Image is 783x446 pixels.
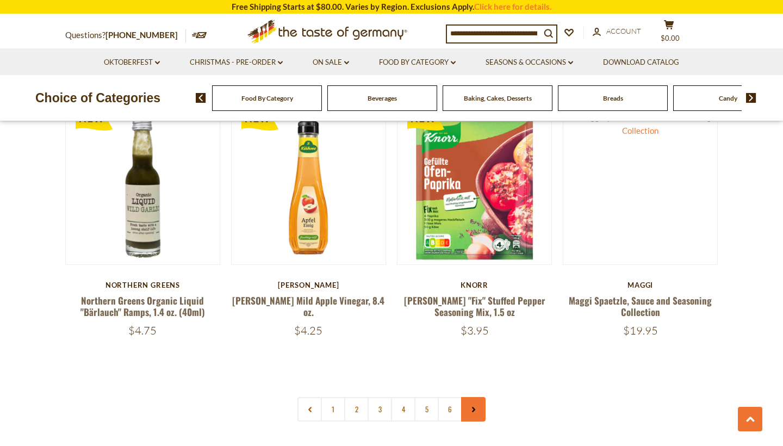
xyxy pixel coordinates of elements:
[65,281,220,289] div: Northern Greens
[474,2,551,11] a: Click here for details.
[128,324,157,337] span: $4.75
[368,397,392,422] a: 3
[603,94,623,102] a: Breads
[232,110,386,264] img: Kuehne Mild Apple Vinegar, 8.4 oz.
[719,94,737,102] a: Candy
[397,110,551,264] img: Knorr "Fix" Stuffed Pepper Seasoning Mix, 1.5 oz
[652,20,685,47] button: $0.00
[66,110,220,264] img: Northern Greens Organic Liquid "Bärlauch" Ramps, 1.4 oz. (40ml)
[190,57,283,69] a: Christmas - PRE-ORDER
[438,397,462,422] a: 6
[414,397,439,422] a: 5
[294,324,322,337] span: $4.25
[196,93,206,103] img: previous arrow
[397,281,552,289] div: Knorr
[593,26,641,38] a: Account
[231,281,386,289] div: [PERSON_NAME]
[563,110,717,138] img: Maggi Spaetzle, Sauce and Seasoning Collection
[486,57,573,69] a: Seasons & Occasions
[746,93,756,103] img: next arrow
[661,34,680,42] span: $0.00
[321,397,345,422] a: 1
[368,94,397,102] a: Beverages
[65,28,186,42] p: Questions?
[461,324,489,337] span: $3.95
[232,294,384,319] a: [PERSON_NAME] Mild Apple Vinegar, 8.4 oz.
[104,57,160,69] a: Oktoberfest
[606,27,641,35] span: Account
[603,57,679,69] a: Download Catalog
[569,294,712,319] a: Maggi Spaetzle, Sauce and Seasoning Collection
[563,281,718,289] div: Maggi
[391,397,415,422] a: 4
[464,94,532,102] a: Baking, Cakes, Desserts
[105,30,178,40] a: [PHONE_NUMBER]
[313,57,349,69] a: On Sale
[379,57,456,69] a: Food By Category
[241,94,293,102] a: Food By Category
[80,294,205,319] a: Northern Greens Organic Liquid "Bärlauch" Ramps, 1.4 oz. (40ml)
[344,397,369,422] a: 2
[623,324,658,337] span: $19.95
[404,294,545,319] a: [PERSON_NAME] "Fix" Stuffed Pepper Seasoning Mix, 1.5 oz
